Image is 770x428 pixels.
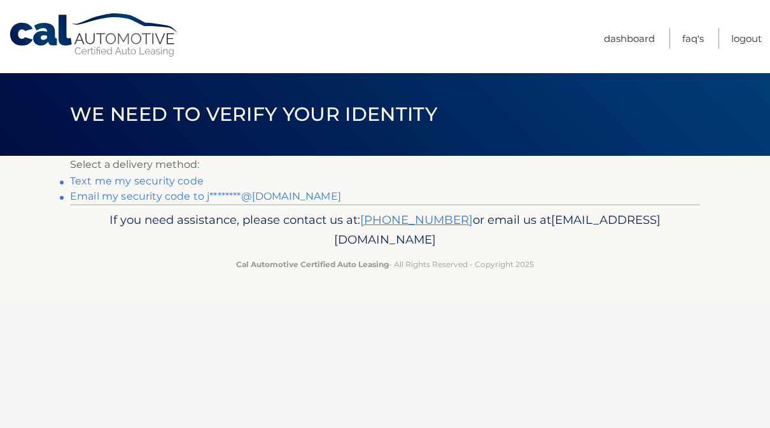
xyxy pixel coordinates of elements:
[8,13,180,58] a: Cal Automotive
[236,259,389,269] strong: Cal Automotive Certified Auto Leasing
[360,212,473,227] a: [PHONE_NUMBER]
[70,175,204,187] a: Text me my security code
[70,102,437,126] span: We need to verify your identity
[70,156,700,174] p: Select a delivery method:
[78,210,692,251] p: If you need assistance, please contact us at: or email us at
[78,258,692,271] p: - All Rights Reserved - Copyright 2025
[70,190,341,202] a: Email my security code to j********@[DOMAIN_NAME]
[731,28,762,49] a: Logout
[604,28,655,49] a: Dashboard
[682,28,704,49] a: FAQ's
